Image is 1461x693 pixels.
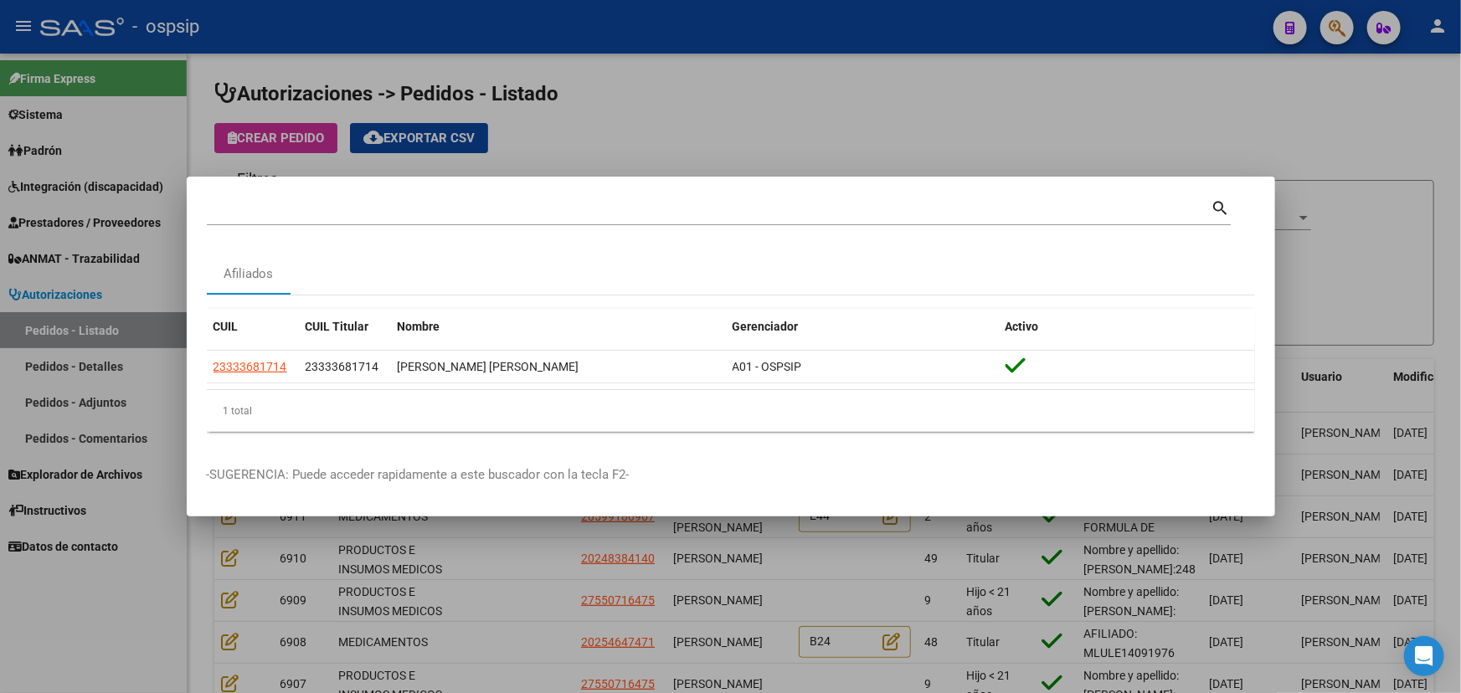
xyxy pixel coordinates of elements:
[306,360,379,373] span: 23333681714
[999,309,1255,345] datatable-header-cell: Activo
[207,309,299,345] datatable-header-cell: CUIL
[1006,320,1039,333] span: Activo
[207,465,1255,485] p: -SUGERENCIA: Puede acceder rapidamente a este buscador con la tecla F2-
[398,320,440,333] span: Nombre
[213,320,239,333] span: CUIL
[398,357,719,377] div: [PERSON_NAME] [PERSON_NAME]
[726,309,999,345] datatable-header-cell: Gerenciador
[306,320,369,333] span: CUIL Titular
[1404,636,1444,676] div: Open Intercom Messenger
[207,390,1255,432] div: 1 total
[213,360,287,373] span: 23333681714
[391,309,726,345] datatable-header-cell: Nombre
[224,264,273,284] div: Afiliados
[299,309,391,345] datatable-header-cell: CUIL Titular
[733,360,802,373] span: A01 - OSPSIP
[1211,197,1231,217] mat-icon: search
[733,320,799,333] span: Gerenciador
